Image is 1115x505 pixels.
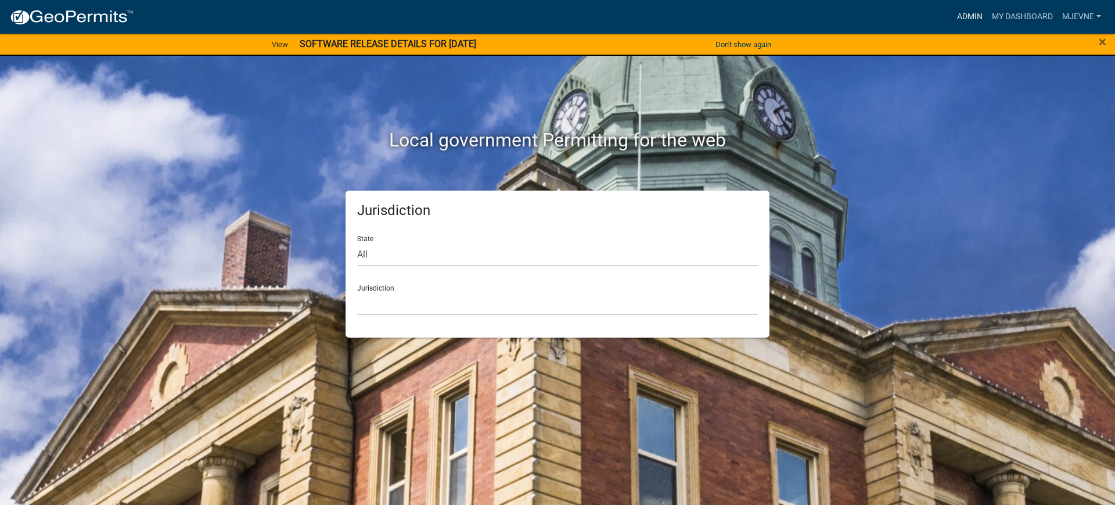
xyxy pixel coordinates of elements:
strong: SOFTWARE RELEASE DETAILS FOR [DATE] [300,38,476,49]
a: My Dashboard [987,6,1058,28]
a: MJevne [1058,6,1106,28]
a: View [267,35,293,54]
h2: Local government Permitting for the web [235,129,880,151]
button: Close [1099,35,1106,49]
span: × [1099,34,1106,50]
h5: Jurisdiction [357,202,758,219]
a: Admin [952,6,987,28]
button: Don't show again [711,35,776,54]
